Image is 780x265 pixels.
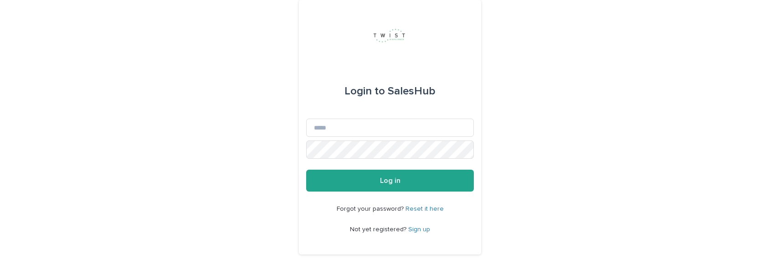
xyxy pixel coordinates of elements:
[344,78,436,104] div: SalesHub
[380,177,400,184] span: Log in
[350,226,408,233] span: Not yet registered?
[344,86,385,97] span: Login to
[405,206,444,212] a: Reset it here
[365,22,415,49] img: zK1b87TRRSSy4lfKuX2T
[408,226,430,233] a: Sign up
[337,206,405,212] span: Forgot your password?
[306,170,474,192] button: Log in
